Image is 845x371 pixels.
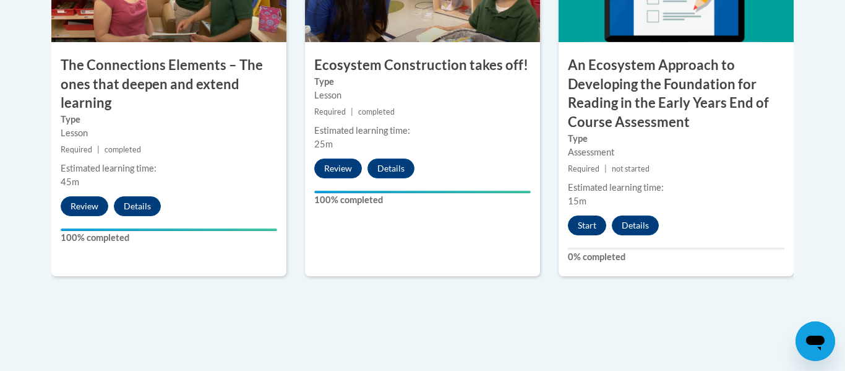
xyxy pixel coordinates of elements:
label: Type [568,132,784,146]
button: Details [367,159,414,178]
button: Details [612,216,659,235]
div: Lesson [61,126,277,140]
span: Required [314,107,346,116]
span: not started [612,164,650,173]
span: completed [105,145,141,154]
h3: An Ecosystem Approach to Developing the Foundation for Reading in the Early Years End of Course A... [559,56,794,132]
button: Start [568,216,606,235]
div: Your progress [314,191,531,193]
button: Details [114,196,161,216]
div: Your progress [61,229,277,231]
button: Review [314,159,362,178]
span: Required [568,164,599,173]
span: | [97,145,100,154]
div: Estimated learning time: [314,124,531,137]
span: | [351,107,353,116]
h3: The Connections Elements – The ones that deepen and extend learning [51,56,286,113]
span: | [604,164,607,173]
span: 45m [61,177,79,187]
label: 0% completed [568,250,784,264]
button: Review [61,196,108,216]
h3: Ecosystem Construction takes off! [305,56,540,75]
span: 15m [568,196,586,206]
label: Type [314,75,531,89]
div: Lesson [314,89,531,102]
label: 100% completed [61,231,277,245]
label: Type [61,113,277,126]
iframe: Button to launch messaging window [796,321,835,361]
div: Estimated learning time: [61,162,277,175]
span: completed [358,107,395,116]
label: 100% completed [314,193,531,207]
span: Required [61,145,92,154]
div: Estimated learning time: [568,181,784,194]
div: Assessment [568,146,784,159]
span: 25m [314,139,333,149]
